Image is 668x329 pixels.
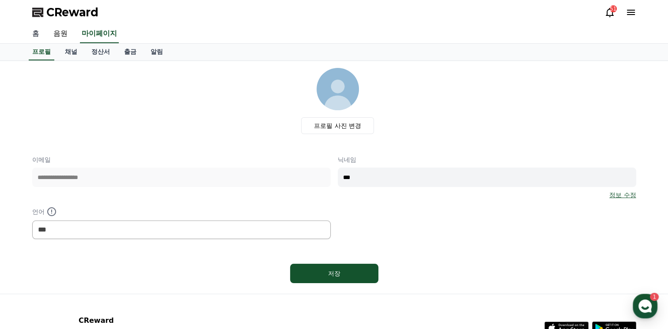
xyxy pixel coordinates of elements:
a: 홈 [3,256,58,278]
a: 출금 [117,44,143,60]
p: 언어 [32,206,331,217]
a: 51 [604,7,615,18]
p: CReward [79,315,186,326]
p: 닉네임 [338,155,636,164]
div: 저장 [308,269,361,278]
span: 설정 [136,269,147,276]
a: 설정 [114,256,170,278]
a: 채널 [58,44,84,60]
a: 음원 [46,25,75,43]
a: 프로필 [29,44,54,60]
a: 알림 [143,44,170,60]
label: 프로필 사진 변경 [301,117,374,134]
a: CReward [32,5,98,19]
a: 홈 [25,25,46,43]
a: 1대화 [58,256,114,278]
span: 대화 [81,269,91,277]
p: 이메일 [32,155,331,164]
button: 저장 [290,264,378,283]
a: 정보 수정 [609,191,636,199]
span: CReward [46,5,98,19]
a: 마이페이지 [80,25,119,43]
div: 51 [610,5,617,12]
span: 홈 [28,269,33,276]
span: 1 [90,255,93,262]
a: 정산서 [84,44,117,60]
img: profile_image [317,68,359,110]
